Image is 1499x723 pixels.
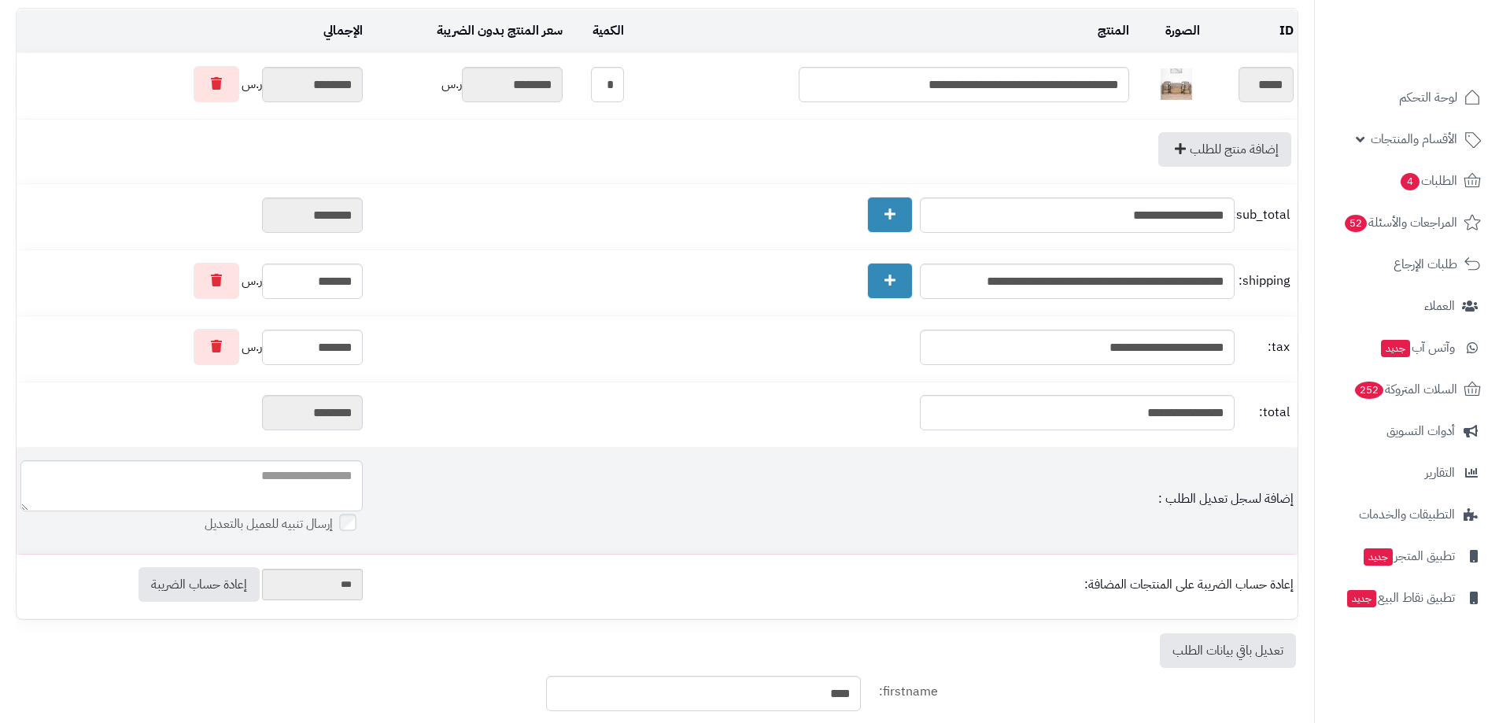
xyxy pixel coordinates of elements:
[20,329,363,365] div: ر.س
[873,676,1305,701] label: firstname:
[1133,9,1204,53] td: الصورة
[1346,587,1455,609] span: تطبيق نقاط البيع
[1424,295,1455,317] span: العملاء
[1353,381,1385,400] span: 252
[367,9,567,53] td: سعر المنتج بدون الضريبة
[1324,371,1490,408] a: السلات المتروكة252
[1399,87,1457,109] span: لوحة التحكم
[1324,537,1490,575] a: تطبيق المتجرجديد
[20,263,363,299] div: ر.س
[1204,9,1298,53] td: ID
[1160,633,1296,668] a: تعديل باقي بيانات الطلب
[1364,548,1393,566] span: جديد
[20,66,363,102] div: ر.س
[339,514,356,531] input: إرسال تنبيه للعميل بالتعديل
[17,9,367,53] td: الإجمالي
[371,67,563,102] div: ر.س
[1161,68,1192,100] img: 1744274441-1-40x40.jpg
[371,576,1294,594] div: إعادة حساب الضريبة على المنتجات المضافة:
[1324,454,1490,492] a: التقارير
[1347,590,1376,607] span: جديد
[1371,128,1457,150] span: الأقسام والمنتجات
[1381,340,1410,357] span: جديد
[1343,212,1457,234] span: المراجعات والأسئلة
[205,515,363,533] label: إرسال تنبيه للعميل بالتعديل
[1353,378,1457,400] span: السلات المتروكة
[371,490,1294,508] div: إضافة لسجل تعديل الطلب :
[628,9,1133,53] td: المنتج
[1239,404,1290,422] span: total:
[567,9,628,53] td: الكمية
[1344,214,1368,233] span: 52
[1359,504,1455,526] span: التطبيقات والخدمات
[1324,79,1490,116] a: لوحة التحكم
[1324,329,1490,367] a: وآتس آبجديد
[1324,162,1490,200] a: الطلبات4
[1324,579,1490,617] a: تطبيق نقاط البيعجديد
[1324,204,1490,242] a: المراجعات والأسئلة52
[1239,272,1290,290] span: shipping:
[1158,132,1291,167] a: إضافة منتج للطلب
[1379,337,1455,359] span: وآتس آب
[1239,206,1290,224] span: sub_total:
[138,567,260,602] a: إعادة حساب الضريبة
[1324,496,1490,533] a: التطبيقات والخدمات
[1425,462,1455,484] span: التقارير
[1362,545,1455,567] span: تطبيق المتجر
[1399,170,1457,192] span: الطلبات
[1386,420,1455,442] span: أدوات التسويق
[1324,245,1490,283] a: طلبات الإرجاع
[1239,338,1290,356] span: tax:
[1324,412,1490,450] a: أدوات التسويق
[1394,253,1457,275] span: طلبات الإرجاع
[1392,14,1484,47] img: logo-2.png
[1400,172,1420,191] span: 4
[1324,287,1490,325] a: العملاء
